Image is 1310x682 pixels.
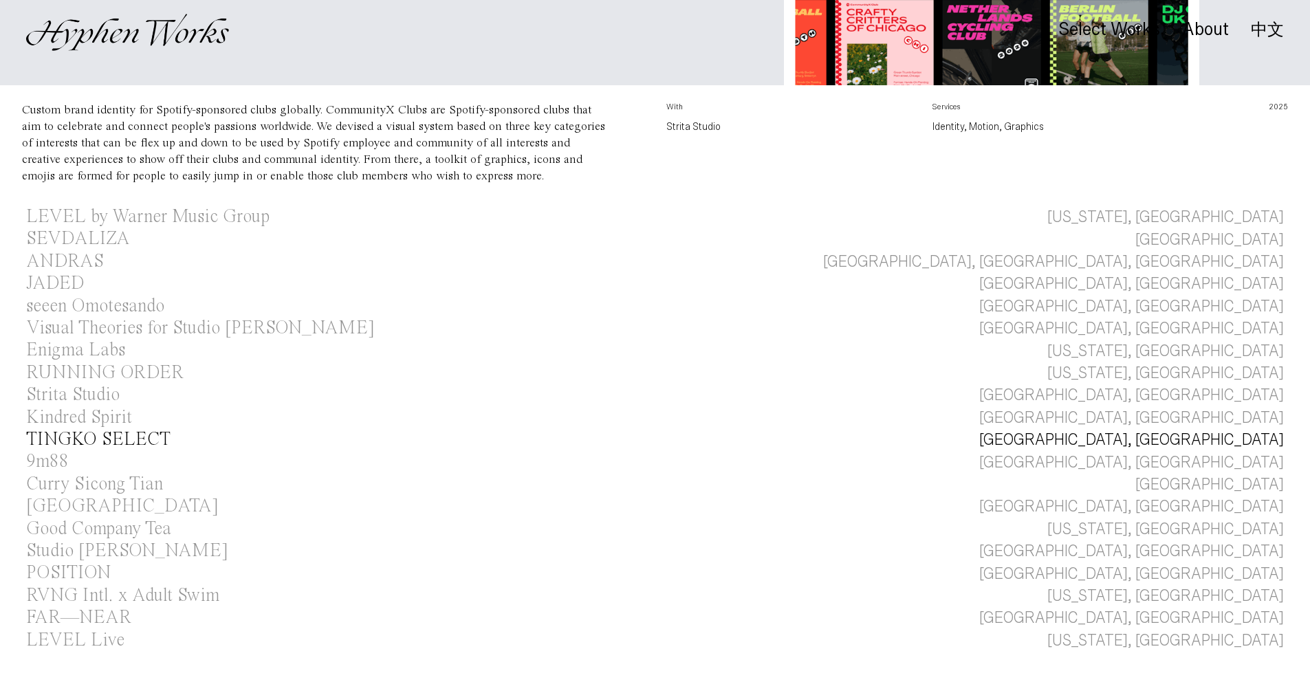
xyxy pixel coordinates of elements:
img: Hyphen Works [26,14,229,51]
div: Strita Studio [26,386,120,404]
div: seeen Omotesando [26,297,164,316]
div: [GEOGRAPHIC_DATA], [GEOGRAPHIC_DATA] [979,452,1284,474]
div: [GEOGRAPHIC_DATA], [GEOGRAPHIC_DATA] [979,496,1284,518]
div: [GEOGRAPHIC_DATA] [1135,474,1284,496]
div: [GEOGRAPHIC_DATA], [GEOGRAPHIC_DATA] [979,607,1284,629]
div: ANDRAS [26,252,104,271]
div: RUNNING ORDER [26,364,184,382]
div: [GEOGRAPHIC_DATA], [GEOGRAPHIC_DATA] [979,384,1284,406]
div: POSITION [26,564,111,582]
div: Curry Sicong Tian [26,475,163,494]
div: [GEOGRAPHIC_DATA], [GEOGRAPHIC_DATA] [979,429,1284,451]
p: With [666,102,910,118]
div: [GEOGRAPHIC_DATA], [GEOGRAPHIC_DATA] [979,296,1284,318]
div: LEVEL by Warner Music Group [26,208,270,226]
div: [GEOGRAPHIC_DATA], [GEOGRAPHIC_DATA] [979,540,1284,562]
div: [GEOGRAPHIC_DATA] [26,497,219,516]
p: Services [932,102,1177,118]
div: [US_STATE], [GEOGRAPHIC_DATA] [1047,362,1284,384]
div: JADED [26,274,85,293]
div: [US_STATE], [GEOGRAPHIC_DATA] [1047,630,1284,652]
div: [GEOGRAPHIC_DATA], [GEOGRAPHIC_DATA] [979,563,1284,585]
div: About [1182,20,1229,39]
p: 2025 [1199,102,1288,118]
div: LEVEL Live [26,631,124,650]
div: Enigma Labs [26,341,125,360]
p: Identity, Motion, Graphics [932,118,1177,135]
div: [GEOGRAPHIC_DATA], [GEOGRAPHIC_DATA] [979,273,1284,295]
div: 9m88 [26,452,69,471]
div: Good Company Tea [26,520,171,538]
div: Kindred Spirit [26,408,132,427]
a: 中文 [1251,22,1284,37]
a: About [1182,23,1229,38]
div: FAR—NEAR [26,608,131,627]
div: Select Works [1058,20,1160,39]
div: [GEOGRAPHIC_DATA] [1135,229,1284,251]
div: SEVDALIZA [26,230,130,248]
div: RVNG Intl. x Adult Swim [26,586,219,605]
div: [US_STATE], [GEOGRAPHIC_DATA] [1047,340,1284,362]
div: TINGKO SELECT [26,430,171,449]
div: [US_STATE], [GEOGRAPHIC_DATA] [1047,206,1284,228]
div: [US_STATE], [GEOGRAPHIC_DATA] [1047,585,1284,607]
div: [GEOGRAPHIC_DATA], [GEOGRAPHIC_DATA] [979,318,1284,340]
a: Select Works [1058,23,1160,38]
div: [GEOGRAPHIC_DATA], [GEOGRAPHIC_DATA], [GEOGRAPHIC_DATA] [823,251,1284,273]
div: [US_STATE], [GEOGRAPHIC_DATA] [1047,518,1284,540]
div: Studio [PERSON_NAME] [26,542,228,560]
div: [GEOGRAPHIC_DATA], [GEOGRAPHIC_DATA] [979,407,1284,429]
div: Visual Theories for Studio [PERSON_NAME] [26,319,375,338]
p: Strita Studio [666,118,910,135]
div: Custom brand identity for Spotify-sponsored clubs globally. CommunityX Clubs are Spotify-sponsore... [22,104,605,182]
